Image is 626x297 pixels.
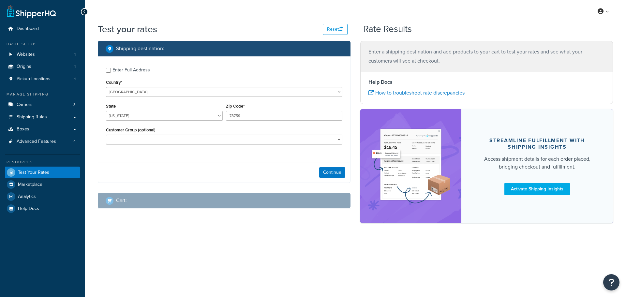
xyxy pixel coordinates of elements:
[5,136,80,148] a: Advanced Features4
[17,139,56,144] span: Advanced Features
[18,206,39,212] span: Help Docs
[323,24,348,35] button: Reset
[5,159,80,165] div: Resources
[5,23,80,35] a: Dashboard
[368,78,605,86] h4: Help Docs
[116,198,127,203] h2: Cart :
[5,99,80,111] li: Carriers
[18,194,36,200] span: Analytics
[5,167,80,178] a: Test Your Rates
[363,24,412,34] h2: Rate Results
[319,167,345,178] button: Continue
[98,23,157,36] h1: Test your rates
[106,80,122,85] label: Country*
[5,49,80,61] a: Websites1
[5,49,80,61] li: Websites
[5,92,80,97] div: Manage Shipping
[73,102,76,108] span: 3
[368,89,465,97] a: How to troubleshoot rate discrepancies
[5,191,80,202] a: Analytics
[74,52,76,57] span: 1
[603,274,619,290] button: Open Resource Center
[112,66,150,75] div: Enter Full Address
[477,137,597,150] div: Streamline Fulfillment with Shipping Insights
[17,26,39,32] span: Dashboard
[17,126,29,132] span: Boxes
[5,203,80,215] a: Help Docs
[106,104,116,109] label: State
[5,179,80,190] a: Marketplace
[17,64,31,69] span: Origins
[18,170,49,175] span: Test Your Rates
[370,119,452,213] img: feature-image-si-e24932ea9b9fcd0ff835db86be1ff8d589347e8876e1638d903ea230a36726be.png
[5,61,80,73] a: Origins1
[5,111,80,123] a: Shipping Rules
[5,99,80,111] a: Carriers3
[368,47,605,66] p: Enter a shipping destination and add products to your cart to test your rates and see what your c...
[116,46,164,52] h2: Shipping destination :
[17,114,47,120] span: Shipping Rules
[74,64,76,69] span: 1
[5,123,80,135] a: Boxes
[5,61,80,73] li: Origins
[17,102,33,108] span: Carriers
[5,73,80,85] li: Pickup Locations
[504,183,570,195] a: Activate Shipping Insights
[73,139,76,144] span: 4
[5,73,80,85] a: Pickup Locations1
[17,52,35,57] span: Websites
[477,155,597,171] div: Access shipment details for each order placed, bridging checkout and fulfillment.
[17,76,51,82] span: Pickup Locations
[106,68,111,73] input: Enter Full Address
[5,41,80,47] div: Basic Setup
[18,182,42,187] span: Marketplace
[74,76,76,82] span: 1
[226,104,245,109] label: Zip Code*
[106,127,156,132] label: Customer Group (optional)
[5,136,80,148] li: Advanced Features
